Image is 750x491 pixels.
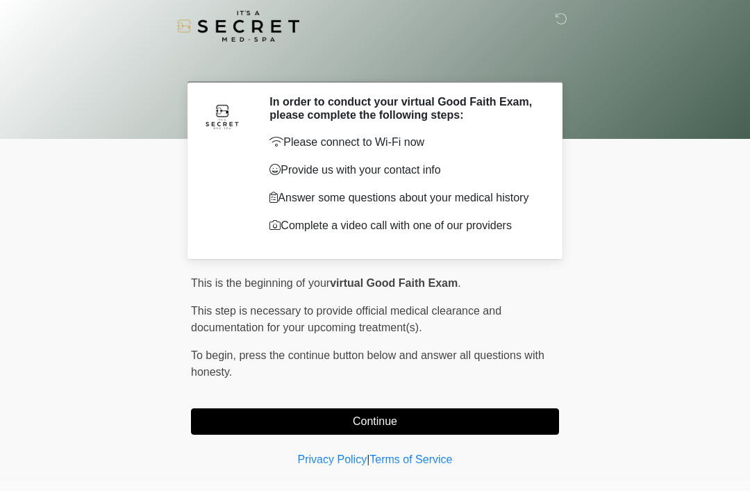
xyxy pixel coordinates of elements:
[367,453,369,465] a: |
[298,453,367,465] a: Privacy Policy
[201,95,243,137] img: Agent Avatar
[369,453,452,465] a: Terms of Service
[269,162,538,178] p: Provide us with your contact info
[269,95,538,122] h2: In order to conduct your virtual Good Faith Exam, please complete the following steps:
[191,277,330,289] span: This is the beginning of your
[191,349,239,361] span: To begin,
[269,217,538,234] p: Complete a video call with one of our providers
[191,305,501,333] span: This step is necessary to provide official medical clearance and documentation for your upcoming ...
[177,10,299,42] img: It's A Secret Med Spa Logo
[269,134,538,151] p: Please connect to Wi-Fi now
[330,277,458,289] strong: virtual Good Faith Exam
[181,50,569,76] h1: ‎ ‎
[269,190,538,206] p: Answer some questions about your medical history
[191,408,559,435] button: Continue
[191,349,544,378] span: press the continue button below and answer all questions with honesty.
[458,277,460,289] span: .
